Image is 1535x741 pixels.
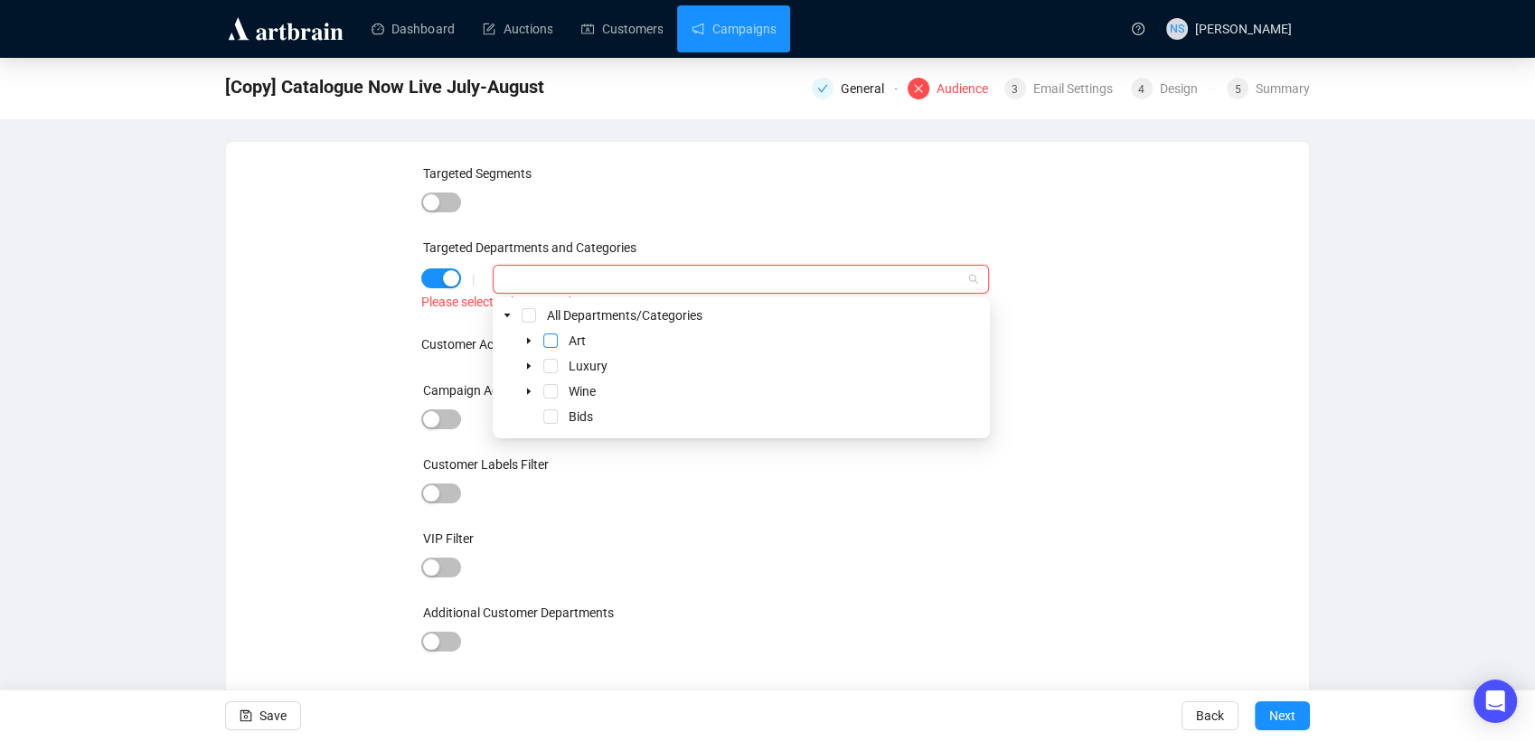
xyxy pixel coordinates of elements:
div: General [812,78,897,99]
span: Select Bids [543,409,558,424]
span: close [913,83,924,94]
span: 5 [1234,83,1240,96]
img: logo [225,14,346,43]
span: Select Art [543,333,558,348]
span: Luxury [569,359,607,373]
span: Art [561,330,986,352]
span: save [240,709,252,722]
span: caret-down [503,311,512,320]
span: NS [1170,20,1184,38]
span: All Departments/Categories [540,305,986,326]
span: Wine [569,384,596,399]
div: 5Summary [1227,78,1310,99]
span: caret-down [524,361,533,370]
a: Customers [581,5,663,52]
span: 3 [1012,83,1018,96]
div: Email Settings [1033,78,1124,99]
label: Targeted Segments [423,166,532,181]
span: Luxury [561,355,986,377]
div: | [472,272,475,286]
span: Bids [561,406,986,427]
span: 4 [1138,83,1144,96]
button: Back [1182,701,1238,730]
span: Next [1269,690,1295,741]
div: Design [1160,78,1209,99]
span: Art [569,333,586,348]
span: caret-down [524,336,533,345]
span: [PERSON_NAME] [1195,22,1292,36]
label: VIP Filter [423,531,474,546]
button: Save [225,701,301,730]
label: Additional Customer Departments [423,605,614,620]
span: caret-down [524,387,533,396]
span: Save [259,690,287,741]
span: All Departments/Categories [547,308,702,323]
div: 4Design [1131,78,1216,99]
span: Select All Departments/Categories [522,308,536,323]
span: Bids [569,409,593,424]
div: 3Email Settings [1004,78,1120,99]
span: [Copy] Catalogue Now Live July-August [225,72,544,101]
span: Select Luxury [543,359,558,373]
div: Audience [908,78,993,99]
label: Customer Activity Filter [421,330,563,359]
div: Audience [937,78,999,99]
a: Auctions [483,5,552,52]
a: Campaigns [692,5,776,52]
div: Open Intercom Messenger [1474,680,1517,723]
span: Back [1196,690,1224,741]
label: Targeted Departments and Categories [423,240,636,255]
a: Dashboard [372,5,454,52]
span: Wine [561,380,986,402]
div: General [841,78,895,99]
button: Next [1255,701,1310,730]
span: check [817,83,828,94]
label: Customer Labels Filter [423,457,549,472]
label: Campaign Activity Filter [423,383,556,398]
span: Select Wine [543,384,558,399]
span: question-circle [1132,23,1144,35]
div: Summary [1256,78,1310,99]
div: Please select at least one department or category [421,292,1115,313]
